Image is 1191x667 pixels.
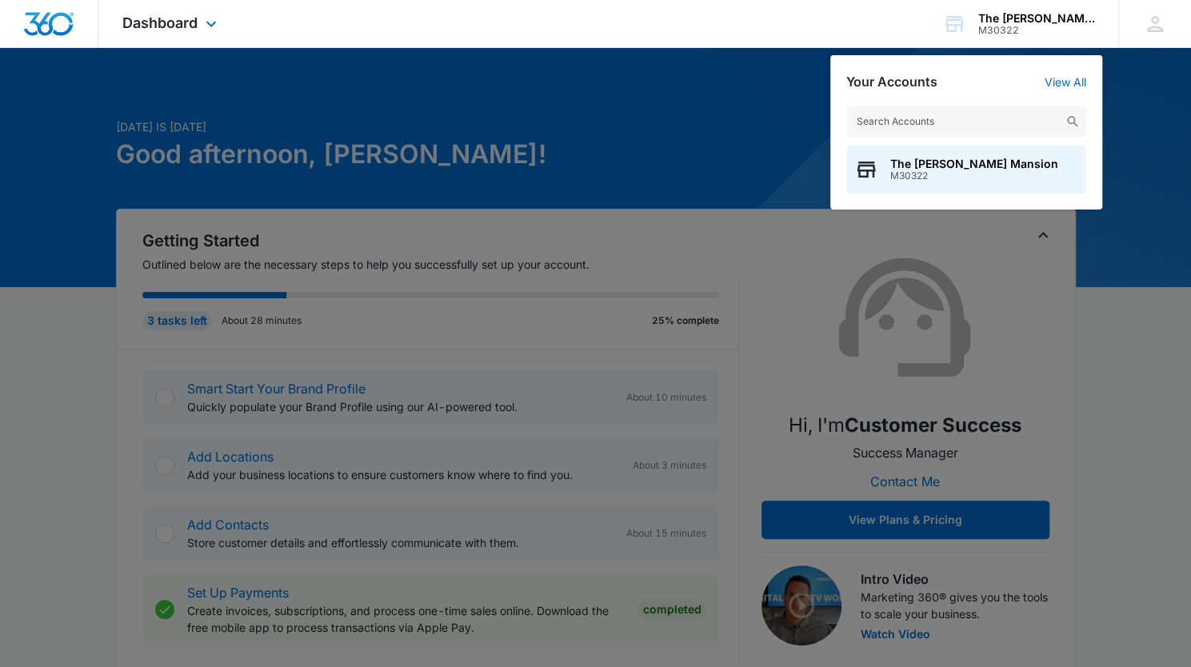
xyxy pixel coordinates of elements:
span: M30322 [890,170,1058,182]
a: View All [1045,75,1086,89]
span: Dashboard [122,14,198,31]
button: The [PERSON_NAME] MansionM30322 [846,146,1086,194]
div: account name [978,12,1095,25]
h2: Your Accounts [846,74,937,90]
span: The [PERSON_NAME] Mansion [890,158,1058,170]
input: Search Accounts [846,106,1086,138]
div: account id [978,25,1095,36]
